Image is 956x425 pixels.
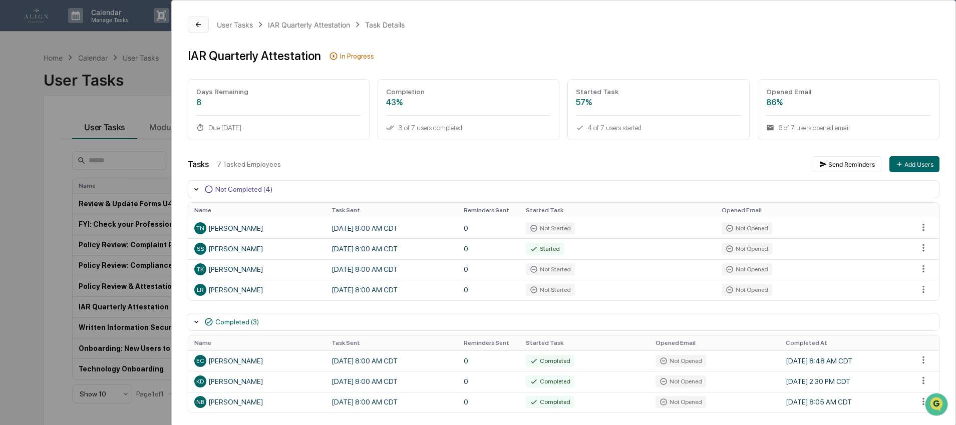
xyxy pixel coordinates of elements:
div: Completed [526,375,574,387]
span: [DATE] [89,136,109,144]
div: [PERSON_NAME] [194,355,320,367]
div: Not Completed (4) [215,185,272,193]
button: Send Reminders [813,156,881,172]
div: Not Opened [722,222,772,234]
div: [PERSON_NAME] [194,243,320,255]
img: Tanya Nichols [10,127,26,143]
span: [PERSON_NAME] [31,163,81,171]
th: Reminders Sent [458,203,520,218]
td: 0 [458,392,520,412]
img: Tanya Nichols [10,154,26,170]
div: Not Started [526,222,575,234]
div: Started [526,243,564,255]
th: Started Task [520,335,650,350]
div: 3 of 7 users completed [386,124,551,132]
div: Started Task [576,88,741,96]
div: Task Details [365,21,405,29]
th: Opened Email [716,203,912,218]
img: 8933085812038_c878075ebb4cc5468115_72.jpg [21,77,39,95]
span: NB [196,398,204,405]
th: Task Sent [326,335,458,350]
span: SS [197,245,204,252]
span: • [83,136,87,144]
div: Completion [386,88,551,96]
td: 0 [458,280,520,300]
span: Data Lookup [20,224,63,234]
div: 86% [766,98,931,107]
td: 0 [458,238,520,259]
span: • [83,163,87,171]
div: Not Opened [722,243,772,255]
div: Start new chat [45,77,164,87]
div: We're available if you need us! [45,87,138,95]
div: 6 of 7 users opened email [766,124,931,132]
div: 🗄️ [73,206,81,214]
span: TK [197,266,204,273]
div: 57% [576,98,741,107]
div: Not Opened [656,396,706,408]
div: Completed (3) [215,318,259,326]
div: Not Opened [656,355,706,367]
td: [DATE] 8:00 AM CDT [326,280,458,300]
div: [PERSON_NAME] [194,222,320,234]
td: [DATE] 8:00 AM CDT [326,238,458,259]
th: Completed At [780,335,912,350]
div: Past conversations [10,111,67,119]
div: [PERSON_NAME] [194,263,320,275]
span: [DATE] [89,163,109,171]
th: Opened Email [650,335,780,350]
td: [DATE] 8:00 AM CDT [326,371,458,391]
td: [DATE] 8:00 AM CDT [326,350,458,371]
td: [DATE] 8:48 AM CDT [780,350,912,371]
span: Preclearance [20,205,65,215]
div: 8 [196,98,361,107]
td: [DATE] 2:30 PM CDT [780,371,912,391]
td: 0 [458,259,520,280]
div: Completed [526,396,574,408]
td: [DATE] 8:05 AM CDT [780,392,912,412]
span: Pylon [100,248,121,256]
div: Not Opened [656,375,706,387]
div: [PERSON_NAME] [194,396,320,408]
img: 1746055101610-c473b297-6a78-478c-a979-82029cc54cd1 [10,77,28,95]
div: [PERSON_NAME] [194,284,320,296]
a: 🗄️Attestations [69,201,128,219]
a: 🔎Data Lookup [6,220,67,238]
td: [DATE] 8:00 AM CDT [326,259,458,280]
div: IAR Quarterly Attestation [188,49,321,63]
th: Task Sent [326,203,458,218]
div: 4 of 7 users started [576,124,741,132]
td: 0 [458,350,520,371]
div: [PERSON_NAME] [194,375,320,387]
span: [PERSON_NAME] [31,136,81,144]
span: Attestations [83,205,124,215]
a: 🖐️Preclearance [6,201,69,219]
th: Reminders Sent [458,335,520,350]
iframe: Open customer support [924,392,951,419]
div: Due [DATE] [196,124,361,132]
th: Started Task [520,203,716,218]
th: Name [188,335,326,350]
div: Completed [526,355,574,367]
div: Not Started [526,263,575,275]
button: Start new chat [170,80,182,92]
div: User Tasks [217,21,253,29]
td: [DATE] 8:00 AM CDT [326,218,458,238]
a: Powered byPylon [71,248,121,256]
button: See all [155,109,182,121]
button: Add Users [889,156,939,172]
div: Not Started [526,284,575,296]
div: 43% [386,98,551,107]
p: How can we help? [10,21,182,37]
td: 0 [458,371,520,391]
span: TN [196,225,204,232]
td: 0 [458,218,520,238]
div: Not Opened [722,284,772,296]
div: 🔎 [10,225,18,233]
div: 7 Tasked Employees [217,160,805,168]
div: Days Remaining [196,88,361,96]
div: IAR Quarterly Attestation [268,21,350,29]
div: Tasks [188,160,209,169]
span: KD [196,378,204,385]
